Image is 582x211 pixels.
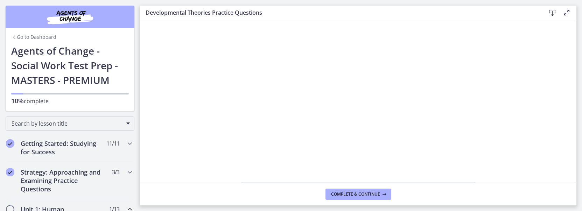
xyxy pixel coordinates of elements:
[21,139,106,156] h2: Getting Started: Studying for Success
[28,8,112,25] img: Agents of Change Social Work Test Prep
[11,97,24,105] span: 10%
[11,34,56,41] a: Go to Dashboard
[12,120,123,127] span: Search by lesson title
[6,139,14,148] i: Completed
[112,168,119,176] span: 3 / 3
[146,8,534,17] h3: Developmental Theories Practice Questions
[6,117,134,131] div: Search by lesson title
[6,168,14,176] i: Completed
[331,191,380,197] span: Complete & continue
[106,139,119,148] span: 11 / 11
[21,168,106,193] h2: Strategy: Approaching and Examining Practice Questions
[140,20,576,166] iframe: Video Lesson
[325,189,391,200] button: Complete & continue
[11,43,129,87] h1: Agents of Change - Social Work Test Prep - MASTERS - PREMIUM
[11,97,129,105] p: complete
